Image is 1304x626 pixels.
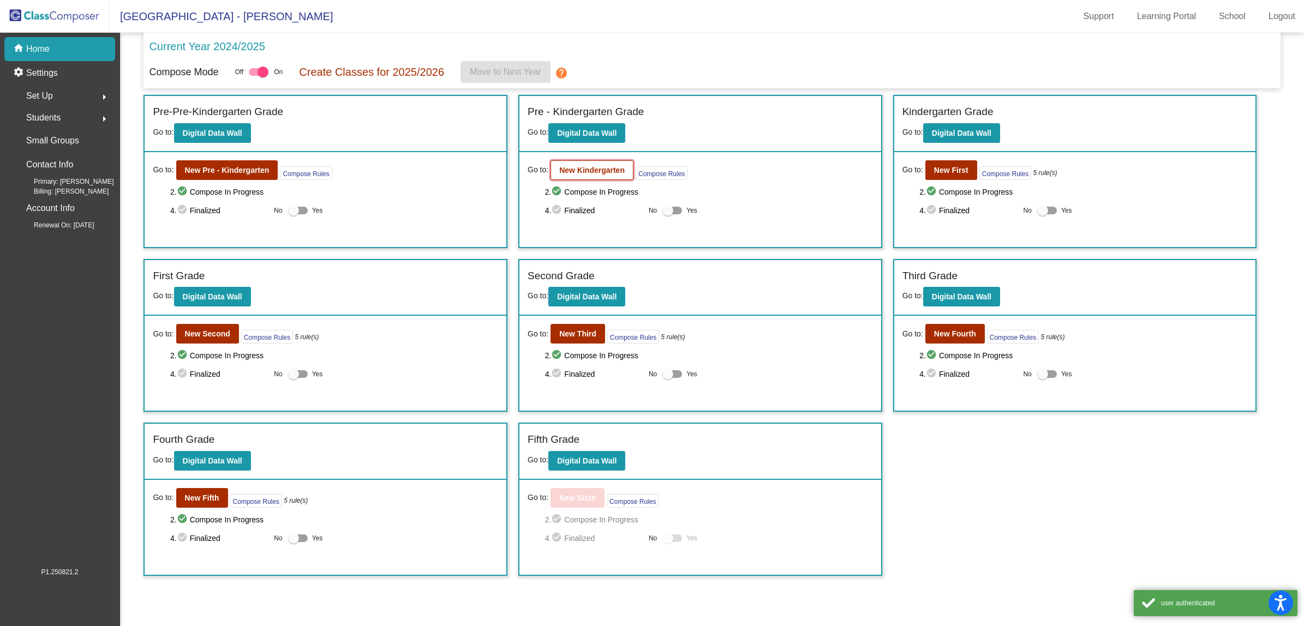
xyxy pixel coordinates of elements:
label: Kindergarten Grade [902,104,994,120]
i: 5 rule(s) [661,332,685,342]
b: Digital Data Wall [557,456,617,465]
button: New First [925,160,977,180]
span: No [1024,206,1032,215]
mat-icon: check_circle [551,185,564,198]
mat-icon: check_circle [177,368,190,381]
b: New Kindergarten [559,166,625,174]
button: New Kindergarten [551,160,633,180]
b: New First [934,166,968,174]
button: New Fourth [925,324,985,344]
span: Yes [686,204,697,217]
span: Move to Next Year [470,67,541,76]
span: Go to: [902,291,923,300]
span: 2. Compose In Progress [545,349,873,362]
span: Yes [312,532,323,545]
span: 4. Finalized [919,368,1018,381]
label: First Grade [153,268,205,284]
b: Digital Data Wall [183,456,242,465]
span: Go to: [902,164,923,176]
i: 5 rule(s) [1040,332,1064,342]
button: New Sixth [551,488,605,508]
span: Go to: [153,164,174,176]
p: Current Year 2024/2025 [149,38,265,55]
span: 2. Compose In Progress [170,513,498,526]
a: Support [1075,8,1123,25]
button: Compose Rules [636,166,687,180]
label: Third Grade [902,268,958,284]
mat-icon: check_circle [551,349,564,362]
b: New Fifth [185,493,219,502]
span: Primary: [PERSON_NAME] [16,177,114,186]
span: Go to: [902,128,923,136]
mat-icon: arrow_right [98,91,111,104]
p: Contact Info [26,157,73,172]
mat-icon: check_circle [177,513,190,526]
span: 4. Finalized [545,368,643,381]
button: New Fifth [176,488,228,508]
button: New Second [176,324,239,344]
span: Go to: [528,328,548,340]
span: No [649,369,657,379]
button: Digital Data Wall [174,451,251,471]
i: 5 rule(s) [1033,168,1057,178]
button: New Third [551,324,605,344]
span: No [274,533,282,543]
span: 2. Compose In Progress [170,349,498,362]
span: Go to: [528,128,548,136]
label: Pre - Kindergarten Grade [528,104,644,120]
span: 4. Finalized [545,204,643,217]
i: 5 rule(s) [284,496,308,505]
span: 4. Finalized [170,204,268,217]
b: New Third [559,329,596,338]
span: Go to: [153,128,174,136]
span: On [274,67,283,77]
mat-icon: check_circle [926,204,939,217]
span: Off [235,67,243,77]
p: Account Info [26,201,75,216]
mat-icon: check_circle [926,185,939,198]
span: 4. Finalized [170,368,268,381]
span: No [274,206,282,215]
mat-icon: settings [13,67,26,80]
label: Pre-Pre-Kindergarten Grade [153,104,283,120]
b: Digital Data Wall [557,129,617,137]
span: 2. Compose In Progress [545,513,873,526]
button: Compose Rules [280,166,332,180]
label: Fourth Grade [153,432,214,448]
button: Digital Data Wall [548,451,625,471]
mat-icon: check_circle [177,349,190,362]
button: Digital Data Wall [923,287,1000,306]
button: Compose Rules [607,494,659,508]
span: Students [26,110,61,125]
div: user authenticated [1161,598,1289,608]
mat-icon: check_circle [551,532,564,545]
span: No [649,533,657,543]
a: School [1210,8,1254,25]
span: 2. Compose In Progress [545,185,873,198]
button: Compose Rules [230,494,282,508]
button: New Pre - Kindergarten [176,160,278,180]
span: Yes [686,368,697,381]
mat-icon: check_circle [551,204,564,217]
button: Compose Rules [241,330,293,344]
mat-icon: help [555,67,568,80]
label: Second Grade [528,268,595,284]
span: Yes [312,368,323,381]
b: New Fourth [934,329,976,338]
label: Fifth Grade [528,432,579,448]
b: Digital Data Wall [557,292,617,301]
mat-icon: check_circle [926,349,939,362]
span: 4. Finalized [170,532,268,545]
mat-icon: check_circle [177,204,190,217]
b: New Second [185,329,230,338]
mat-icon: arrow_right [98,112,111,125]
b: Digital Data Wall [932,129,991,137]
button: Compose Rules [979,166,1031,180]
button: Digital Data Wall [923,123,1000,143]
span: Go to: [153,291,174,300]
b: Digital Data Wall [183,292,242,301]
button: Compose Rules [607,330,659,344]
button: Digital Data Wall [548,287,625,306]
mat-icon: check_circle [177,532,190,545]
button: Digital Data Wall [174,287,251,306]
